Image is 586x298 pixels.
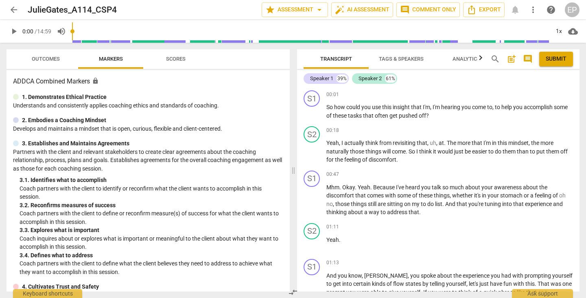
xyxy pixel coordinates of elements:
span: 00:01 [326,91,339,98]
span: to [452,289,459,296]
span: Yeah [358,184,370,191]
span: awareness [494,184,523,191]
button: Play [7,24,21,39]
span: it's [474,192,482,199]
span: things [351,201,368,207]
span: Markers [99,56,123,62]
span: them [546,148,560,155]
span: Export [467,5,501,15]
span: fun [503,280,513,287]
span: 00:47 [326,171,339,178]
span: Assessment [265,5,324,15]
span: with [385,192,397,199]
span: about [523,184,539,191]
span: much [450,184,465,191]
span: the [539,184,547,191]
span: I'm [483,140,492,146]
button: Add summary [505,53,518,66]
span: , [427,140,430,146]
span: Comment only [400,5,456,15]
div: 3. 4. Defines what to address [20,251,283,260]
span: certain [353,280,372,287]
span: , [430,104,433,110]
span: experience [463,272,491,279]
span: tasks [348,112,363,119]
span: That [538,280,551,287]
span: or [524,192,530,199]
div: 1x [551,25,566,38]
span: to [382,289,389,296]
span: . [339,184,342,191]
span: your [488,192,500,199]
div: 3. 2. Reconfirms measures of success [20,201,283,210]
span: , [529,140,531,146]
span: was [551,280,562,287]
span: Tags & Speakers [379,56,424,62]
p: 3. Establishes and Maintains Agreements [22,139,129,148]
span: at [439,140,444,146]
span: easier [472,148,488,155]
p: Coach inquires about or explores what is important or meaningful to the client about what they wa... [20,234,283,251]
div: Keyboard shortcuts [13,289,82,298]
span: search [490,54,500,64]
span: just [454,148,465,155]
span: that [355,192,367,199]
span: more [540,140,553,146]
span: , [466,280,469,287]
span: insight [393,104,411,110]
span: whether [452,192,474,199]
span: that [513,201,525,207]
span: it [433,148,437,155]
p: Understands and consistently applies coaching ethics and standards of coaching. [13,101,283,110]
span: address [387,209,409,215]
span: by [422,280,430,287]
span: get [389,112,399,119]
span: you [421,184,432,191]
span: , [492,104,495,110]
span: AI Assessment [335,5,389,15]
span: The [447,140,457,146]
span: . [355,184,358,191]
span: the [531,140,540,146]
span: on [404,201,412,207]
span: about [437,272,453,279]
span: post_add [507,54,516,64]
span: you [428,289,439,296]
span: able [370,289,382,296]
span: that [457,201,468,207]
span: this [498,140,508,146]
span: . [442,201,445,207]
span: you [338,272,348,279]
span: those [350,148,365,155]
span: in [482,192,488,199]
a: Help [544,2,558,17]
span: that [411,104,423,110]
p: Coach partners with the client to define what the client believes they need to address to achieve... [20,259,283,276]
span: from [379,140,393,146]
span: you [461,104,472,110]
span: compare_arrows [288,287,298,297]
span: Okay [342,184,355,191]
span: into [502,201,513,207]
div: Ask support [512,289,573,298]
span: revisiting [393,140,417,146]
span: that [409,209,419,215]
span: come [472,104,487,110]
span: ? [426,112,429,119]
span: Analytics [453,56,480,62]
span: off [419,112,426,119]
button: Assessment [262,2,328,17]
span: these [419,192,434,199]
p: 4. Cultivates Trust and Safety [22,283,99,291]
span: of [472,289,479,296]
span: with [512,272,525,279]
span: experience [525,201,553,207]
span: of [412,192,419,199]
div: Change speaker [304,90,320,107]
span: to [530,148,536,155]
span: to [487,104,492,110]
span: 0:00 [22,28,33,35]
div: 3. 1. Identifies what to accomplish [20,176,283,184]
span: that [472,140,483,146]
span: If [423,289,428,296]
